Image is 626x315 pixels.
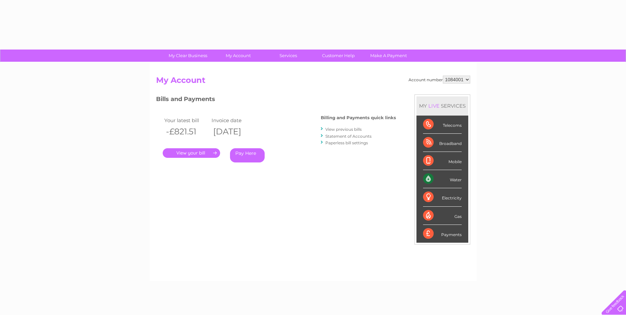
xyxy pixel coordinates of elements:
[163,148,220,158] a: .
[325,127,362,132] a: View previous bills
[211,50,265,62] a: My Account
[423,188,462,206] div: Electricity
[416,96,468,115] div: MY SERVICES
[261,50,315,62] a: Services
[325,140,368,145] a: Paperless bill settings
[210,116,257,125] td: Invoice date
[423,152,462,170] div: Mobile
[163,116,210,125] td: Your latest bill
[210,125,257,138] th: [DATE]
[409,76,470,84] div: Account number
[423,170,462,188] div: Water
[161,50,215,62] a: My Clear Business
[156,76,470,88] h2: My Account
[321,115,396,120] h4: Billing and Payments quick links
[423,225,462,243] div: Payments
[423,116,462,134] div: Telecoms
[427,103,441,109] div: LIVE
[361,50,416,62] a: Make A Payment
[163,125,210,138] th: -£821.51
[311,50,366,62] a: Customer Help
[325,134,372,139] a: Statement of Accounts
[423,207,462,225] div: Gas
[156,94,396,106] h3: Bills and Payments
[423,134,462,152] div: Broadband
[230,148,265,162] a: Pay Here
